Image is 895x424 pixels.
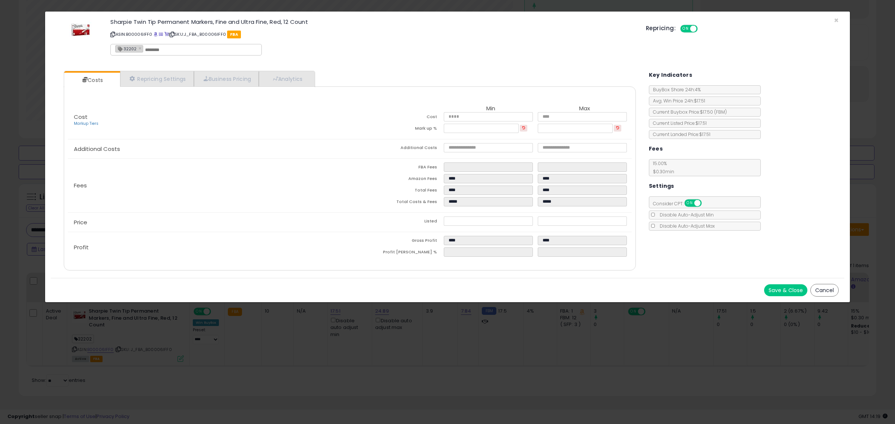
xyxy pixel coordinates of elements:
a: Business Pricing [194,71,259,86]
td: Amazon Fees [350,174,444,186]
button: Save & Close [764,284,807,296]
span: Current Buybox Price: [649,109,727,115]
span: ON [685,200,694,206]
span: BuyBox Share 24h: 4% [649,86,701,93]
a: Analytics [259,71,314,86]
h3: Sharpie Twin Tip Permanent Markers, Fine and Ultra Fine, Red, 12 Count [110,19,635,25]
td: Gross Profit [350,236,444,247]
a: Costs [64,73,119,88]
span: $17.50 [700,109,727,115]
p: Fees [68,183,350,189]
td: Total Fees [350,186,444,197]
span: OFF [697,26,709,32]
a: Your listing only [164,31,169,37]
span: Disable Auto-Adjust Max [656,223,715,229]
p: ASIN: B00006IFF0 | SKU: J_FBA_B00006IFF0 [110,28,635,40]
td: Listed [350,216,444,228]
span: Disable Auto-Adjust Min [656,212,714,218]
th: Max [538,105,632,112]
th: Min [444,105,538,112]
td: Total Costs & Fees [350,197,444,209]
h5: Fees [649,144,663,154]
button: Cancel [810,284,839,297]
span: ( FBM ) [714,109,727,115]
td: Cost [350,112,444,124]
p: Additional Costs [68,146,350,152]
span: 32202 [116,45,136,52]
span: OFF [700,200,712,206]
span: ON [681,26,690,32]
a: Repricing Settings [120,71,194,86]
a: × [138,45,143,51]
p: Profit [68,244,350,250]
a: BuyBox page [154,31,158,37]
span: 15.00 % [649,160,674,175]
span: Current Landed Price: $17.51 [649,131,710,137]
a: All offer listings [159,31,163,37]
td: Profit [PERSON_NAME] % [350,247,444,259]
h5: Repricing: [646,25,676,31]
img: 41VaVVZYvWL._SL60_.jpg [69,19,92,41]
h5: Key Indicators [649,70,693,80]
td: Mark up % [350,124,444,135]
td: FBA Fees [350,162,444,174]
p: Cost [68,114,350,127]
span: Consider CPT: [649,200,712,207]
span: Current Listed Price: $17.51 [649,120,707,126]
span: Avg. Win Price 24h: $17.51 [649,98,705,104]
span: FBA [227,31,241,38]
span: $0.30 min [649,168,674,175]
h5: Settings [649,181,674,191]
td: Additional Costs [350,143,444,155]
p: Price [68,219,350,225]
span: × [834,15,839,26]
a: Markup Tiers [74,121,98,126]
